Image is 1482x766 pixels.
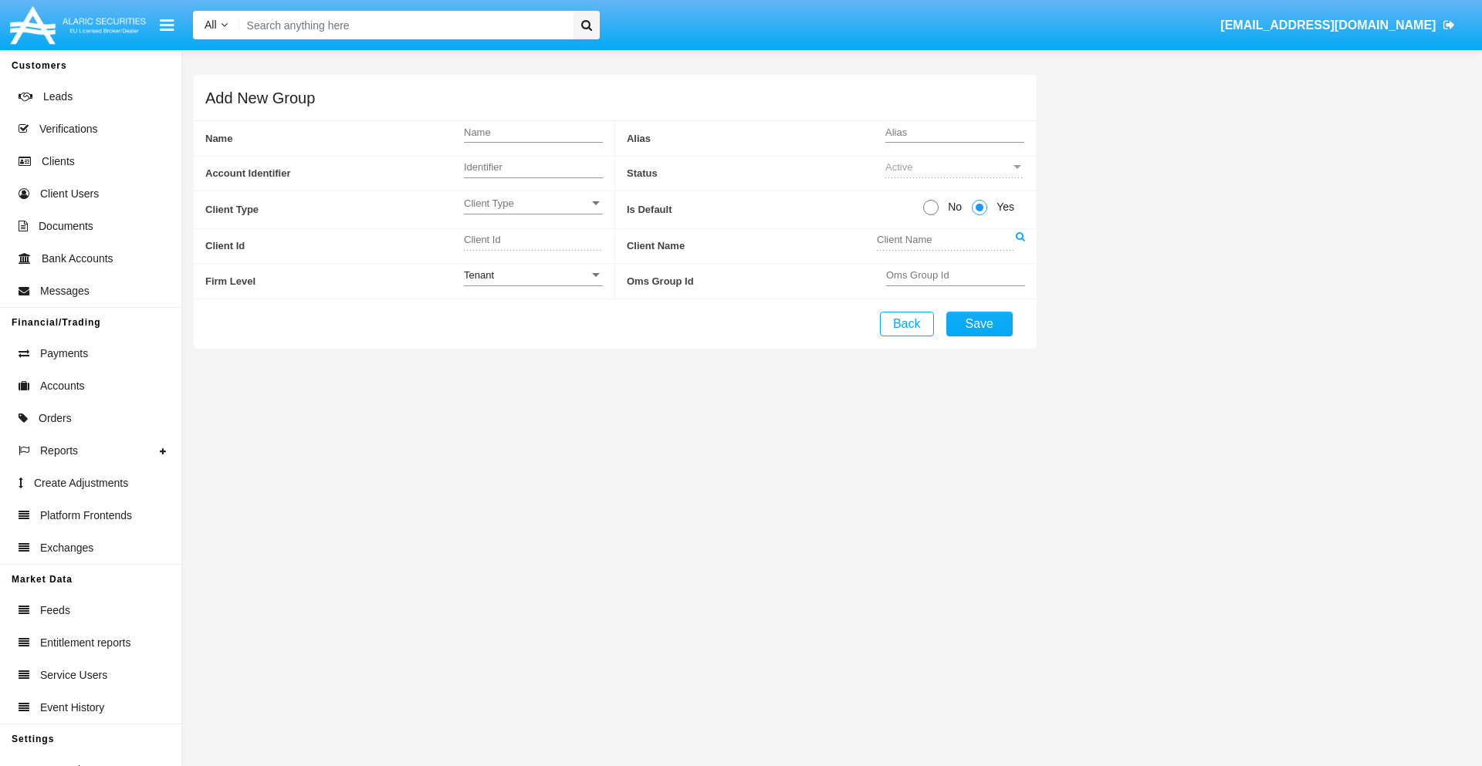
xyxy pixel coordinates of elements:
span: Oms Group Id [627,264,886,299]
a: All [193,17,239,33]
span: Firm Level [205,264,464,299]
span: [EMAIL_ADDRESS][DOMAIN_NAME] [1220,19,1436,32]
span: Exchanges [40,540,93,556]
span: Client Type [205,191,464,228]
span: Clients [42,154,75,170]
span: Tenant [464,269,494,281]
img: Logo image [8,2,148,48]
span: Yes [987,199,1018,215]
span: Active [885,161,912,173]
span: All [205,19,217,31]
span: Create Adjustments [34,475,128,491]
input: Search [239,11,568,39]
span: Is Default [627,191,923,228]
span: Entitlement reports [40,635,131,651]
span: Leads [43,89,73,105]
span: Orders [39,410,72,427]
span: Feeds [40,602,70,619]
h5: Add New Group [205,92,315,104]
span: Messages [40,283,90,299]
span: Service Users [40,667,107,683]
a: [EMAIL_ADDRESS][DOMAIN_NAME] [1213,4,1463,47]
span: Account Identifier [205,157,464,191]
span: No [939,199,966,215]
span: Status [627,157,885,191]
span: Accounts [40,378,85,394]
button: Save [946,312,1013,336]
span: Bank Accounts [42,251,113,267]
span: Reports [40,443,78,459]
span: Alias [627,121,885,156]
span: Client Users [40,186,99,202]
span: Payments [40,346,88,362]
span: Verifications [39,121,97,137]
span: Platform Frontends [40,508,132,524]
span: Client Name [627,229,877,264]
span: Name [205,121,464,156]
span: Client Id [205,229,464,264]
span: Client Type [464,197,589,210]
span: Documents [39,218,93,235]
button: Back [880,312,934,336]
span: Event History [40,700,104,716]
